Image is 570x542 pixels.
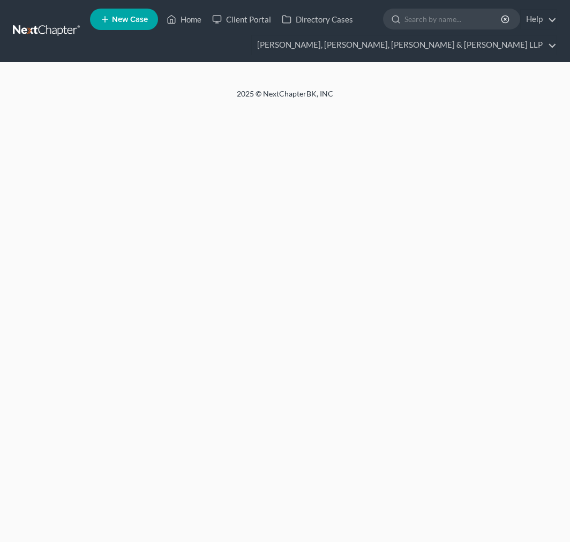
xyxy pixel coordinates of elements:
[161,10,207,29] a: Home
[112,16,148,24] span: New Case
[276,10,358,29] a: Directory Cases
[404,9,502,29] input: Search by name...
[252,35,557,55] a: [PERSON_NAME], [PERSON_NAME], [PERSON_NAME] & [PERSON_NAME] LLP
[28,88,542,108] div: 2025 © NextChapterBK, INC
[521,10,557,29] a: Help
[207,10,276,29] a: Client Portal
